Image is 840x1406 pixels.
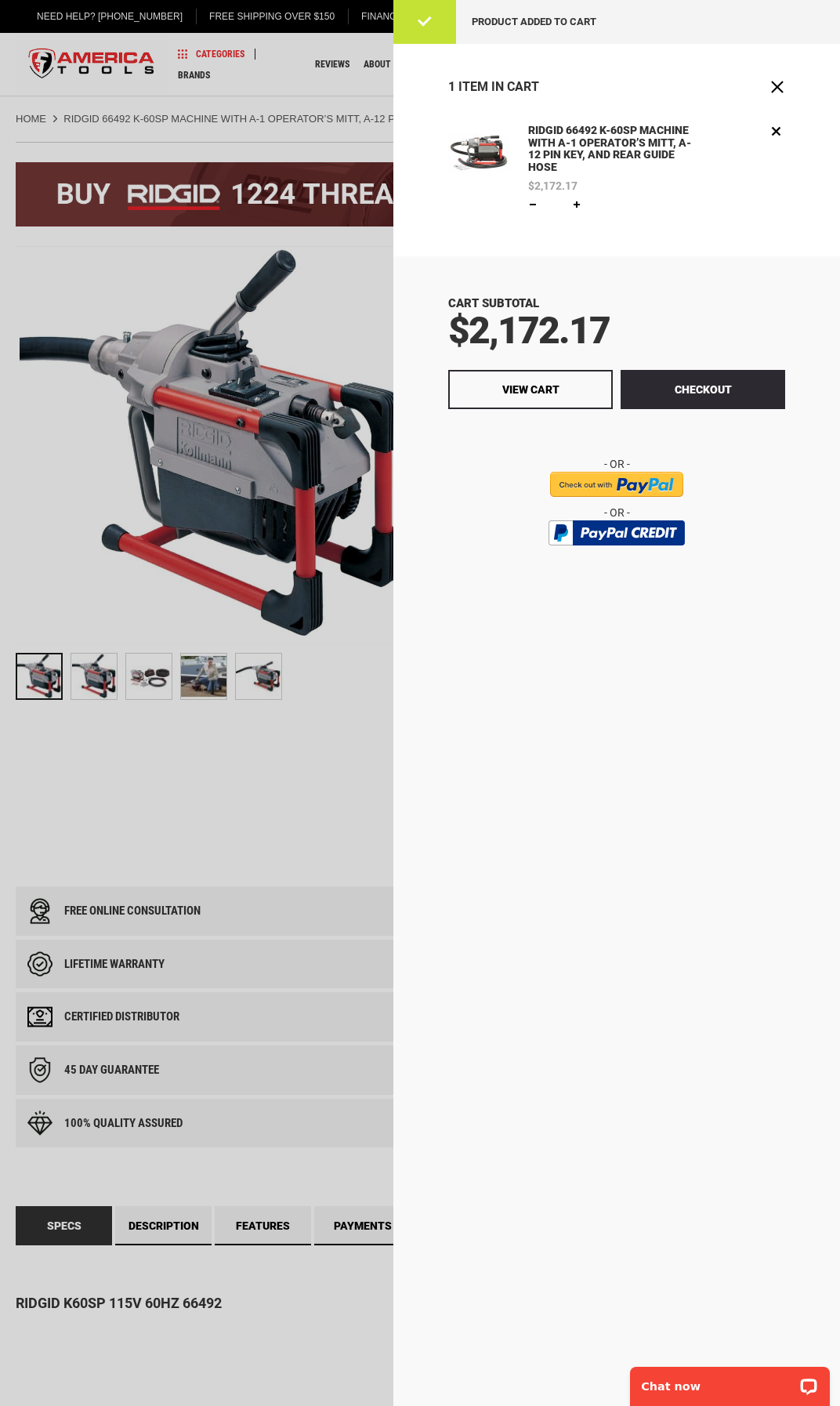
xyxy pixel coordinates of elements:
[448,122,509,183] img: RIDGID 66492 K-60SP MACHINE WITH A-1 OPERATOR’S MITT, A-12 PIN KEY, AND REAR GUIDE HOSE
[620,1357,840,1406] iframe: LiveChat chat widget
[502,383,559,396] span: View Cart
[448,122,509,213] a: RIDGID 66492 K-60SP MACHINE WITH A-1 OPERATOR’S MITT, A-12 PIN KEY, AND REAR GUIDE HOSE
[558,549,675,567] img: btn_bml_text.png
[528,180,577,191] span: $2,172.17
[621,370,785,409] button: Checkout
[458,79,539,94] span: Item in Cart
[448,308,610,353] span: $2,172.17
[448,296,539,310] span: Cart Subtotal
[769,79,785,95] button: Close
[448,79,455,94] span: 1
[448,370,613,409] a: View Cart
[472,16,596,27] span: Product added to cart
[524,122,704,176] a: RIDGID 66492 K-60SP MACHINE WITH A-1 OPERATOR’S MITT, A-12 PIN KEY, AND REAR GUIDE HOSE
